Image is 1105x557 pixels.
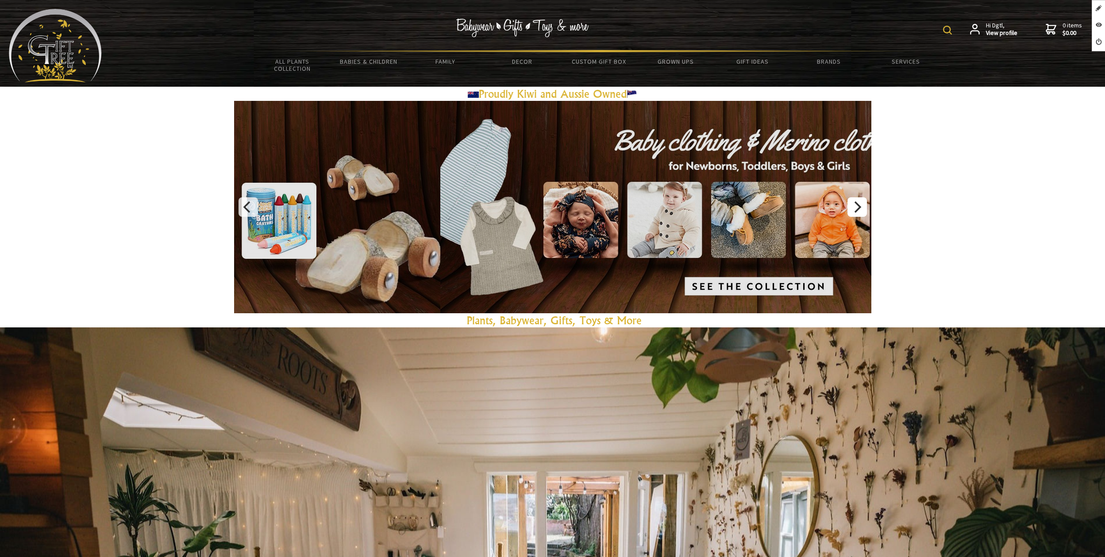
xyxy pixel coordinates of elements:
button: Previous [239,197,258,217]
img: Babywear - Gifts - Toys & more [456,19,589,37]
span: Hi Dgtl, [986,22,1017,37]
a: Decor [484,52,560,71]
img: Babyware - Gifts - Toys and more... [9,9,102,82]
a: 0 items$0.00 [1046,22,1082,37]
a: Family [407,52,484,71]
a: Gift Ideas [714,52,790,71]
span: 0 items [1063,21,1082,37]
strong: View profile [986,29,1017,37]
a: Grown Ups [637,52,714,71]
a: Babies & Children [331,52,407,71]
a: Hi Dgtl,View profile [970,22,1017,37]
a: Custom Gift Box [561,52,637,71]
a: Services [867,52,944,71]
strong: $0.00 [1063,29,1082,37]
a: Proudly Kiwi and Aussie Owned [468,87,638,100]
a: All Plants Collection [254,52,331,78]
button: Next [847,197,867,217]
a: Brands [791,52,867,71]
a: Plants, Babywear, Gifts, Toys & Mor [467,314,636,327]
img: product search [943,26,952,35]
